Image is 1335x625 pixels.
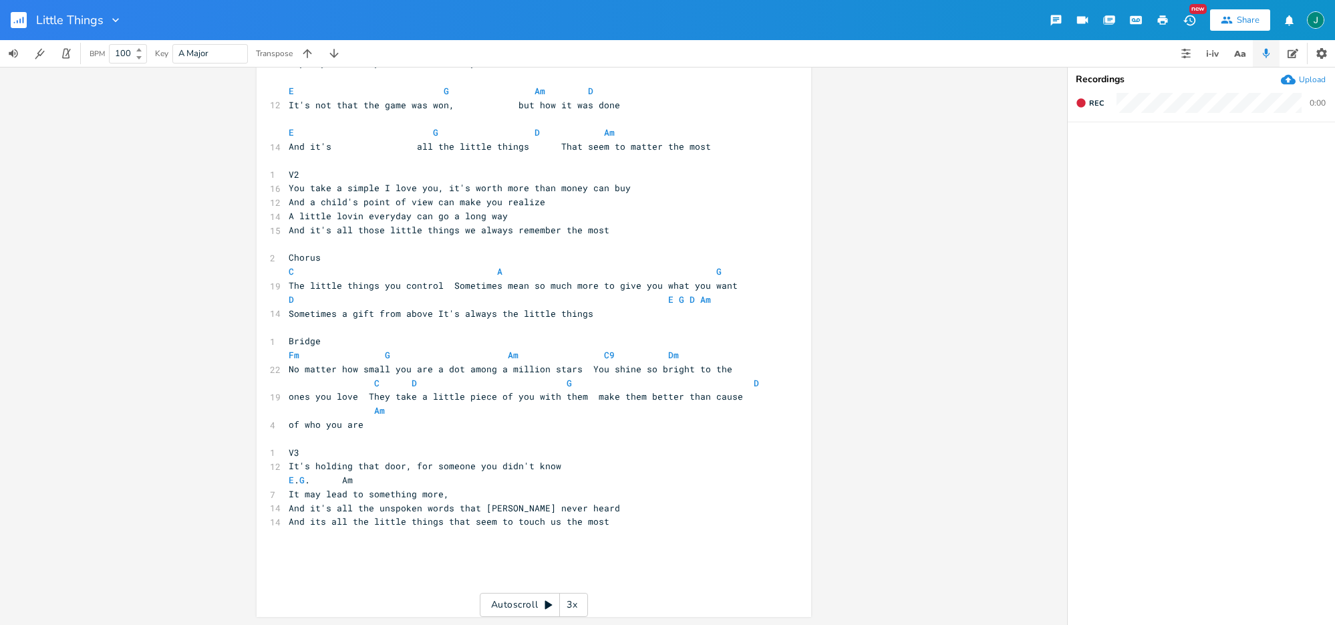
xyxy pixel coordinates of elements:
div: 3x [560,593,584,617]
span: It may lead to something more, [289,488,449,500]
span: Bridge [289,335,321,347]
span: E [668,293,674,305]
span: D [412,377,417,389]
div: 0:00 [1310,99,1326,107]
span: Rec [1089,98,1104,108]
div: New [1189,4,1207,14]
span: G [716,265,722,277]
span: G [567,377,572,389]
div: Key [155,49,168,57]
span: Am [604,126,615,138]
div: BPM [90,50,105,57]
span: The little things you control Sometimes mean so much more to give you what you want [289,279,738,291]
span: A [497,265,502,277]
span: Am [508,349,518,361]
button: Upload [1281,72,1326,87]
span: of who you are [289,418,363,430]
img: Jim Rudolf [1307,11,1324,29]
span: And it's all the little things That seem to matter the most [289,140,711,152]
span: Sometimes a gift from above It's always the little things [289,307,593,320]
span: G [679,293,684,305]
span: D [289,293,294,305]
span: Little Things [36,14,104,26]
span: ones you love They take a little piece of you with them make them better than cause [289,390,743,402]
span: A Major [178,47,208,59]
span: It's not that the game was won, but how it was done [289,99,620,111]
span: Am [374,404,385,416]
span: A little lovin everyday can go a long way [289,210,508,222]
button: New [1176,8,1203,32]
span: G [444,85,449,97]
span: Dm [668,349,679,361]
span: . . Am [289,474,353,486]
span: G [299,474,305,486]
span: Chorus [289,251,321,263]
span: G [433,126,438,138]
span: And a child's point of view can make you realize [289,196,545,208]
span: And it's all those little things we always remember the most [289,224,609,236]
button: Share [1210,9,1270,31]
span: It's holding that door, for someone you didn't know [289,460,561,472]
span: C [289,265,294,277]
span: C [374,377,380,389]
span: Am [700,293,711,305]
span: V3 [289,447,299,459]
span: D [535,126,540,138]
span: G [385,349,390,361]
div: Transpose [256,49,293,57]
span: And it's all the unspoken words that [PERSON_NAME] never heard [289,502,620,514]
span: No matter how small you are a dot among a million stars You shine so bright to the [289,363,732,375]
span: V2 [289,168,299,180]
span: E [289,85,294,97]
span: D [754,377,759,389]
div: Recordings [1076,75,1327,84]
span: Am [535,85,545,97]
div: Upload [1299,74,1326,85]
span: E [289,474,294,486]
div: Share [1237,14,1259,26]
span: C9 [604,349,615,361]
span: Fm [289,349,299,361]
div: Autoscroll [480,593,588,617]
span: D [588,85,593,97]
span: You take a simple I love you, it's worth more than money can buy [289,182,631,194]
span: D [690,293,695,305]
span: And its all the little things that seem to touch us the most [289,515,609,527]
span: E [289,126,294,138]
button: Rec [1070,92,1109,114]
